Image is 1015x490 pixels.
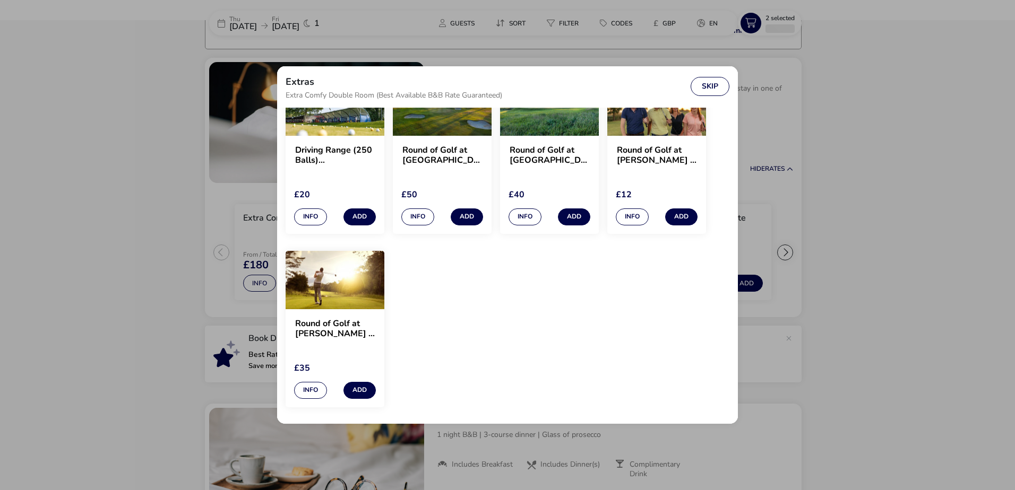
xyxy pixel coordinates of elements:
[286,77,314,86] h2: Extras
[294,382,327,399] button: Info
[294,362,310,374] span: £35
[402,145,482,165] h2: Round of Golf at [GEOGRAPHIC_DATA] GC – 18-Hole (Dufferin Course)
[510,145,589,165] h2: Round of Golf at [GEOGRAPHIC_DATA] GC – 18-Hole (Ava Course)
[401,208,434,225] button: Info
[294,189,310,200] span: £20
[691,77,729,96] button: Skip
[286,92,502,99] span: Extra Comfy Double Room (Best Available B&B Rate Guaranteed)
[295,319,375,339] h2: Round of Golf at [PERSON_NAME] – 18-Hole (Championship)
[343,208,376,225] button: Add
[294,208,327,225] button: Info
[343,382,376,399] button: Add
[295,145,375,165] h2: Driving Range (250 Balls) [PERSON_NAME]
[616,208,649,225] button: Info
[401,189,417,200] span: £50
[509,208,541,225] button: Info
[665,208,698,225] button: Add
[617,145,696,165] h2: Round of Golf at [PERSON_NAME] – 18-Hole (Par 3)
[451,208,483,225] button: Add
[616,189,632,200] span: £12
[558,208,590,225] button: Add
[277,66,738,424] div: extras selection modal
[509,189,524,200] span: £40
